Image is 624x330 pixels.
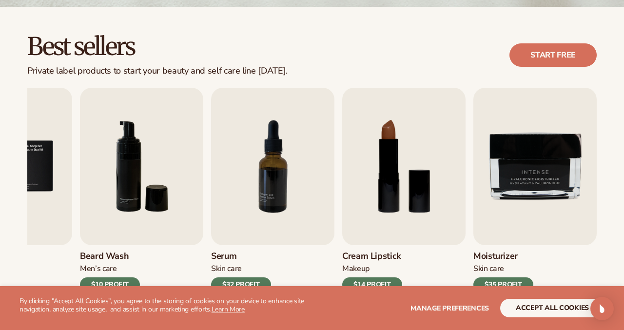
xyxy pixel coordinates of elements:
[500,299,604,317] button: accept all cookies
[80,251,140,262] h3: Beard Wash
[473,88,597,292] a: 9 / 9
[473,251,533,262] h3: Moisturizer
[342,88,466,292] a: 8 / 9
[473,264,533,274] div: Skin Care
[509,43,597,67] a: Start free
[27,34,288,60] h2: Best sellers
[80,88,203,292] a: 6 / 9
[27,66,288,77] div: Private label products to start your beauty and self care line [DATE].
[211,251,271,262] h3: Serum
[211,264,271,274] div: Skin Care
[342,251,402,262] h3: Cream Lipstick
[473,277,533,292] div: $35 PROFIT
[80,264,140,274] div: Men’s Care
[80,277,140,292] div: $10 PROFIT
[410,299,489,317] button: Manage preferences
[590,297,614,320] div: Open Intercom Messenger
[342,277,402,292] div: $14 PROFIT
[19,297,312,314] p: By clicking "Accept All Cookies", you agree to the storing of cookies on your device to enhance s...
[342,264,402,274] div: Makeup
[212,305,245,314] a: Learn More
[211,277,271,292] div: $32 PROFIT
[211,88,334,292] a: 7 / 9
[410,304,489,313] span: Manage preferences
